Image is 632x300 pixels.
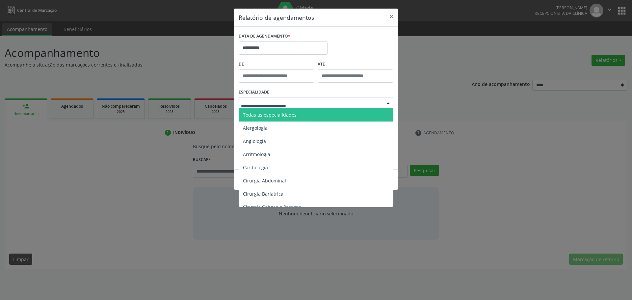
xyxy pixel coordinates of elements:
button: Close [385,9,398,25]
span: Alergologia [243,125,268,131]
label: DATA DE AGENDAMENTO [239,31,290,41]
span: Arritmologia [243,151,270,157]
label: De [239,59,314,69]
span: Cardiologia [243,164,268,171]
label: ATÉ [318,59,393,69]
h5: Relatório de agendamentos [239,13,314,22]
label: ESPECIALIDADE [239,87,269,97]
span: Todas as especialidades [243,112,297,118]
span: Angiologia [243,138,266,144]
span: Cirurgia Abdominal [243,177,286,184]
span: Cirurgia Bariatrica [243,191,283,197]
span: Cirurgia Cabeça e Pescoço [243,204,301,210]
